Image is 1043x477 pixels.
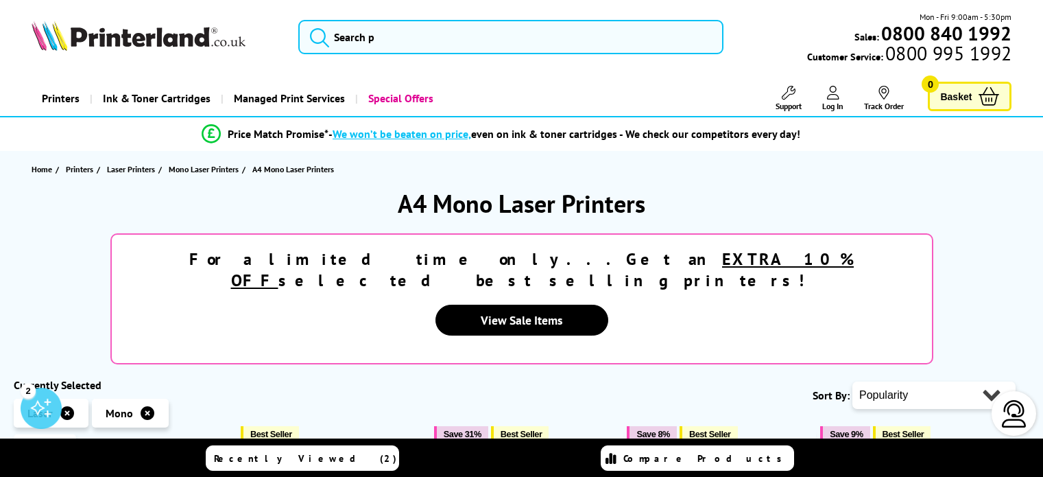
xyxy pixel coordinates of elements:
[169,162,242,176] a: Mono Laser Printers
[922,75,939,93] span: 0
[820,426,870,442] button: Save 9%
[444,429,481,439] span: Save 31%
[21,383,36,398] div: 2
[103,81,211,116] span: Ink & Toner Cartridges
[66,162,97,176] a: Printers
[107,162,155,176] span: Laser Printers
[7,122,995,146] li: modal_Promise
[822,101,843,111] span: Log In
[920,10,1011,23] span: Mon - Fri 9:00am - 5:30pm
[298,20,723,54] input: Search p
[883,429,924,439] span: Best Seller
[32,162,56,176] a: Home
[940,87,972,106] span: Basket
[776,101,802,111] span: Support
[807,47,1011,63] span: Customer Service:
[14,378,227,392] div: Currently Selected
[228,127,328,141] span: Price Match Promise*
[14,187,1029,220] h1: A4 Mono Laser Printers
[333,127,471,141] span: We won’t be beaten on price,
[879,27,1011,40] a: 0800 840 1992
[66,162,93,176] span: Printers
[864,86,904,111] a: Track Order
[328,127,800,141] div: - even on ink & toner cartridges - We check our competitors every day!
[689,429,731,439] span: Best Seller
[169,162,239,176] span: Mono Laser Printers
[601,445,794,471] a: Compare Products
[231,248,854,291] u: EXTRA 10% OFF
[214,452,397,465] span: Recently Viewed (2)
[206,445,399,471] a: Recently Viewed (2)
[250,429,292,439] span: Best Seller
[817,456,1022,477] iframe: Chat icon for chat window
[252,164,334,174] span: A4 Mono Laser Printers
[873,426,931,442] button: Best Seller
[1000,400,1028,428] img: user-headset-light.svg
[32,81,90,116] a: Printers
[854,30,879,43] span: Sales:
[928,82,1011,111] a: Basket 0
[491,426,549,442] button: Best Seller
[813,388,850,402] span: Sort By:
[32,21,281,54] a: Printerland Logo
[355,81,444,116] a: Special Offers
[501,429,542,439] span: Best Seller
[627,426,676,442] button: Save 8%
[241,426,299,442] button: Best Seller
[189,248,854,291] strong: For a limited time only...Get an selected best selling printers!
[636,429,669,439] span: Save 8%
[107,162,158,176] a: Laser Printers
[221,81,355,116] a: Managed Print Services
[435,305,608,336] a: View Sale Items
[434,426,488,442] button: Save 31%
[32,21,245,51] img: Printerland Logo
[90,81,221,116] a: Ink & Toner Cartridges
[776,86,802,111] a: Support
[623,452,789,465] span: Compare Products
[883,47,1011,60] span: 0800 995 1992
[881,21,1011,46] b: 0800 840 1992
[680,426,738,442] button: Best Seller
[106,406,133,420] span: Mono
[822,86,843,111] a: Log In
[830,429,863,439] span: Save 9%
